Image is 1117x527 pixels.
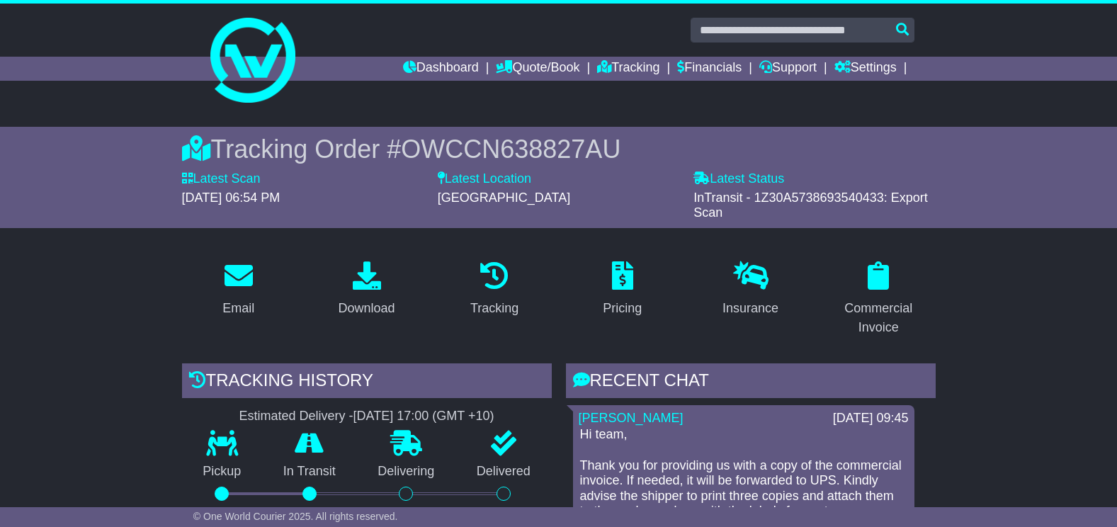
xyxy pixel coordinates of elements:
[182,171,261,187] label: Latest Scan
[713,256,788,323] a: Insurance
[182,409,552,424] div: Estimated Delivery -
[831,299,926,337] div: Commercial Invoice
[403,57,479,81] a: Dashboard
[438,171,531,187] label: Latest Location
[213,256,263,323] a: Email
[338,299,395,318] div: Download
[329,256,404,323] a: Download
[455,464,552,480] p: Delivered
[182,191,280,205] span: [DATE] 06:54 PM
[222,299,254,318] div: Email
[182,134,936,164] div: Tracking Order #
[833,411,909,426] div: [DATE] 09:45
[693,191,928,220] span: InTransit - 1Z30A5738693540433: Export Scan
[438,191,570,205] span: [GEOGRAPHIC_DATA]
[693,171,784,187] label: Latest Status
[722,299,778,318] div: Insurance
[759,57,817,81] a: Support
[822,256,936,342] a: Commercial Invoice
[182,464,263,480] p: Pickup
[496,57,579,81] a: Quote/Book
[353,409,494,424] div: [DATE] 17:00 (GMT +10)
[357,464,456,480] p: Delivering
[677,57,742,81] a: Financials
[603,299,642,318] div: Pricing
[470,299,518,318] div: Tracking
[597,57,659,81] a: Tracking
[594,256,651,323] a: Pricing
[834,57,897,81] a: Settings
[401,135,620,164] span: OWCCN638827AU
[193,511,398,522] span: © One World Courier 2025. All rights reserved.
[182,363,552,402] div: Tracking history
[579,411,684,425] a: [PERSON_NAME]
[262,464,357,480] p: In Transit
[461,256,528,323] a: Tracking
[566,363,936,402] div: RECENT CHAT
